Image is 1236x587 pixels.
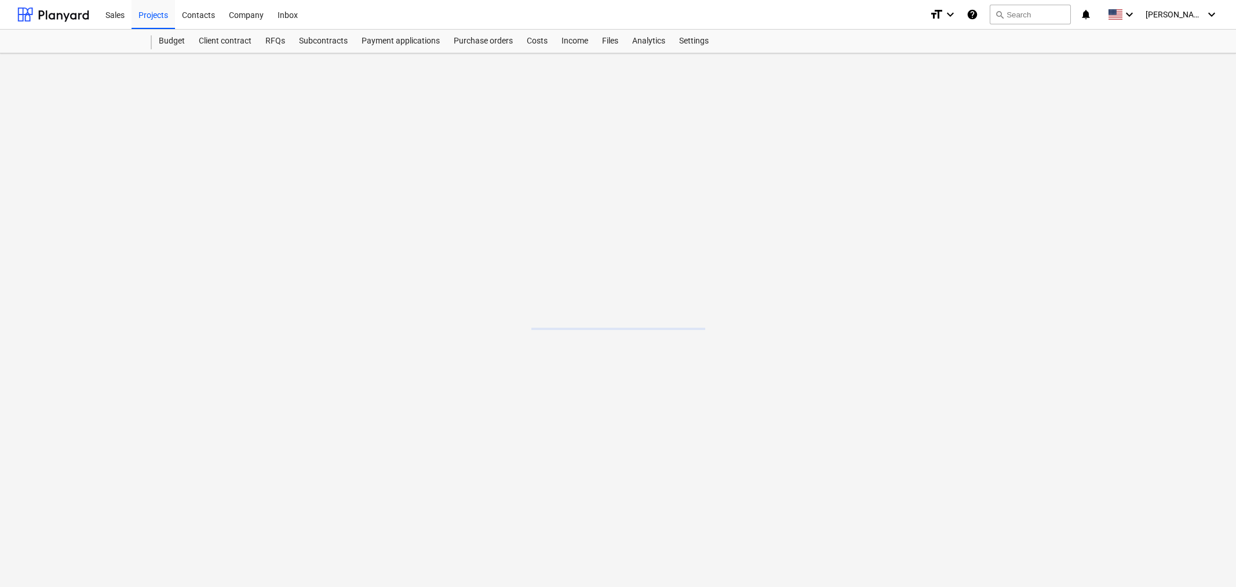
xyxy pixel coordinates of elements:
a: Settings [672,30,716,53]
i: Knowledge base [967,8,978,21]
a: Budget [152,30,192,53]
button: Search [990,5,1071,24]
i: notifications [1080,8,1092,21]
a: Costs [520,30,555,53]
span: [PERSON_NAME] [1146,10,1204,19]
i: keyboard_arrow_down [943,8,957,21]
span: search [995,10,1004,19]
a: Subcontracts [292,30,355,53]
i: format_size [929,8,943,21]
a: RFQs [258,30,292,53]
a: Analytics [625,30,672,53]
a: Payment applications [355,30,447,53]
a: Files [595,30,625,53]
a: Income [555,30,595,53]
a: Client contract [192,30,258,53]
i: keyboard_arrow_down [1205,8,1219,21]
i: keyboard_arrow_down [1122,8,1136,21]
a: Purchase orders [447,30,520,53]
